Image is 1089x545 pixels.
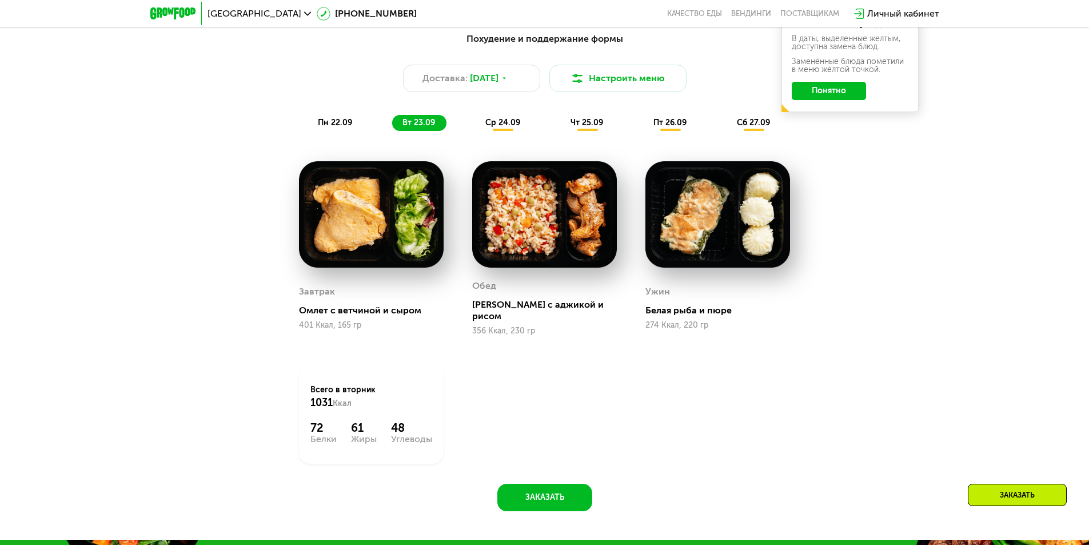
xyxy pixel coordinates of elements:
span: пт 26.09 [653,118,687,128]
span: чт 25.09 [571,118,603,128]
div: Всего в вторник [310,384,432,409]
div: 61 [351,421,377,435]
span: сб 27.09 [737,118,770,128]
div: Углеводы [391,435,432,444]
div: Обед [472,277,496,295]
span: 1031 [310,396,333,409]
div: Похудение и поддержание формы [206,32,883,46]
div: Жиры [351,435,377,444]
div: 401 Ккал, 165 гр [299,321,444,330]
span: ср 24.09 [485,118,520,128]
span: [GEOGRAPHIC_DATA] [208,9,301,18]
span: [DATE] [470,71,498,85]
div: Ваше меню на эту неделю [792,20,908,28]
a: Качество еды [667,9,722,18]
div: Личный кабинет [867,7,939,21]
button: Настроить меню [549,65,687,92]
span: пн 22.09 [318,118,352,128]
div: Омлет с ветчиной и сыром [299,305,453,316]
button: Понятно [792,82,866,100]
div: 48 [391,421,432,435]
div: Завтрак [299,283,335,300]
div: Белая рыба и пюре [645,305,799,316]
div: Ужин [645,283,670,300]
div: поставщикам [780,9,839,18]
a: [PHONE_NUMBER] [317,7,417,21]
span: Ккал [333,399,352,408]
div: В даты, выделенные желтым, доступна замена блюд. [792,35,908,51]
button: Заказать [497,484,592,511]
span: Доставка: [422,71,468,85]
div: Заказать [968,484,1067,506]
div: 274 Ккал, 220 гр [645,321,790,330]
div: [PERSON_NAME] с аджикой и рисом [472,299,626,322]
div: 356 Ккал, 230 гр [472,327,617,336]
a: Вендинги [731,9,771,18]
div: Белки [310,435,337,444]
div: Заменённые блюда пометили в меню жёлтой точкой. [792,58,908,74]
div: 72 [310,421,337,435]
span: вт 23.09 [402,118,435,128]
